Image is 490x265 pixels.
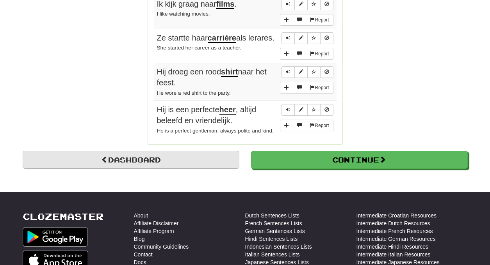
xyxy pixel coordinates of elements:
span: Hij is een perfecte , altijd beleefd en vriendelijk. [157,105,257,125]
div: Sentence controls [282,104,333,116]
a: Intermediate French Resources [356,227,433,235]
a: Dashboard [23,151,239,169]
a: Intermediate Croatian Resources [356,212,437,219]
div: Sentence controls [282,32,333,44]
button: Report [306,14,333,26]
u: shirt [221,67,238,77]
button: Toggle ignore [320,32,333,44]
div: Sentence controls [282,66,333,78]
u: heer [219,105,236,115]
a: Italian Sentences Lists [245,251,300,258]
u: carrière [208,34,236,43]
small: I like watching movies. [157,11,210,17]
a: German Sentences Lists [245,227,305,235]
a: Affiliate Disclaimer [134,219,179,227]
div: More sentence controls [280,82,333,94]
div: More sentence controls [280,120,333,131]
button: Add sentence to collection [280,82,293,94]
a: French Sentences Lists [245,219,302,227]
button: Add sentence to collection [280,120,293,131]
div: More sentence controls [280,14,333,26]
button: Edit sentence [294,66,308,78]
a: Community Guidelines [134,243,189,251]
button: Edit sentence [294,104,308,116]
div: More sentence controls [280,48,333,60]
a: Clozemaster [23,212,103,221]
button: Toggle favorite [307,66,321,78]
button: Play sentence audio [282,66,295,78]
a: Intermediate Italian Resources [356,251,431,258]
button: Edit sentence [294,32,308,44]
a: Blog [134,235,145,243]
a: Hindi Sentences Lists [245,235,298,243]
button: Report [306,120,333,131]
button: Report [306,48,333,60]
button: Toggle ignore [320,66,333,78]
a: Indonesian Sentences Lists [245,243,312,251]
button: Toggle favorite [307,32,321,44]
button: Report [306,82,333,94]
a: Intermediate Dutch Resources [356,219,430,227]
button: Continue [251,151,468,169]
a: Contact [134,251,153,258]
small: He is a perfect gentleman, always polite and kind. [157,128,274,134]
button: Add sentence to collection [280,14,293,26]
button: Add sentence to collection [280,48,293,60]
small: He wore a red shirt to the party. [157,90,231,96]
a: Intermediate Hindi Resources [356,243,428,251]
button: Toggle ignore [320,104,333,116]
button: Toggle favorite [307,104,321,116]
img: Get it on Google Play [23,227,88,247]
span: Ze startte haar als lerares. [157,34,274,43]
button: Play sentence audio [282,104,295,116]
a: Dutch Sentences Lists [245,212,299,219]
a: Intermediate German Resources [356,235,436,243]
button: Play sentence audio [282,32,295,44]
a: Affiliate Program [134,227,174,235]
span: Hij droeg een rood naar het feest. [157,67,267,87]
a: About [134,212,148,219]
small: She started her career as a teacher. [157,45,242,51]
